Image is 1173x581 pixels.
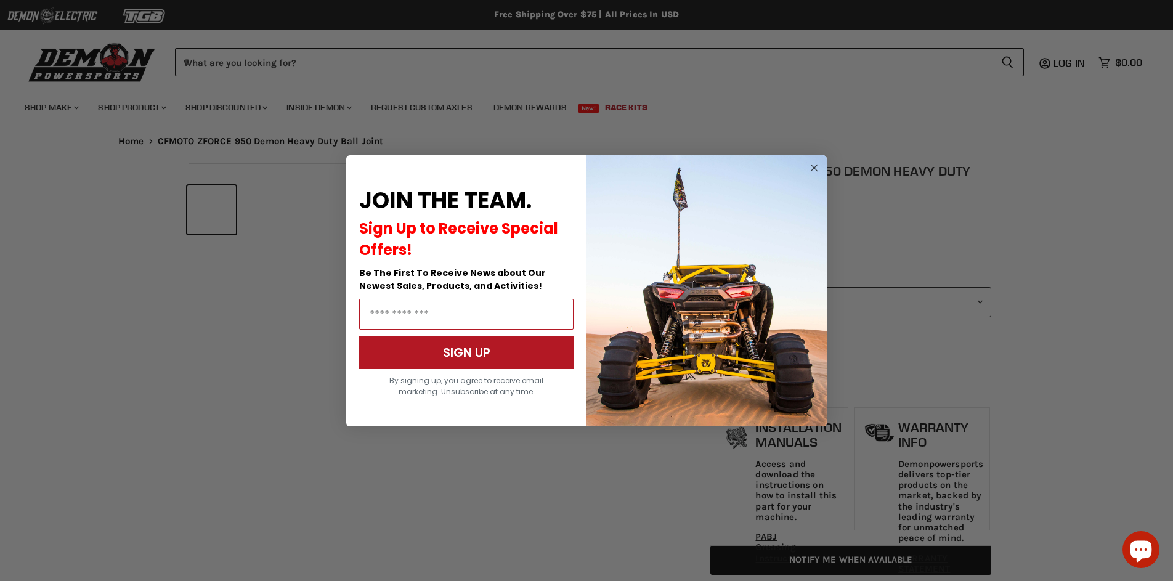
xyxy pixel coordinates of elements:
button: Close dialog [806,160,822,176]
input: Email Address [359,299,574,330]
inbox-online-store-chat: Shopify online store chat [1119,531,1163,571]
button: SIGN UP [359,336,574,369]
span: By signing up, you agree to receive email marketing. Unsubscribe at any time. [389,375,543,397]
span: JOIN THE TEAM. [359,185,532,216]
span: Be The First To Receive News about Our Newest Sales, Products, and Activities! [359,267,546,292]
span: Sign Up to Receive Special Offers! [359,218,558,260]
img: a9095488-b6e7-41ba-879d-588abfab540b.jpeg [586,155,827,426]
